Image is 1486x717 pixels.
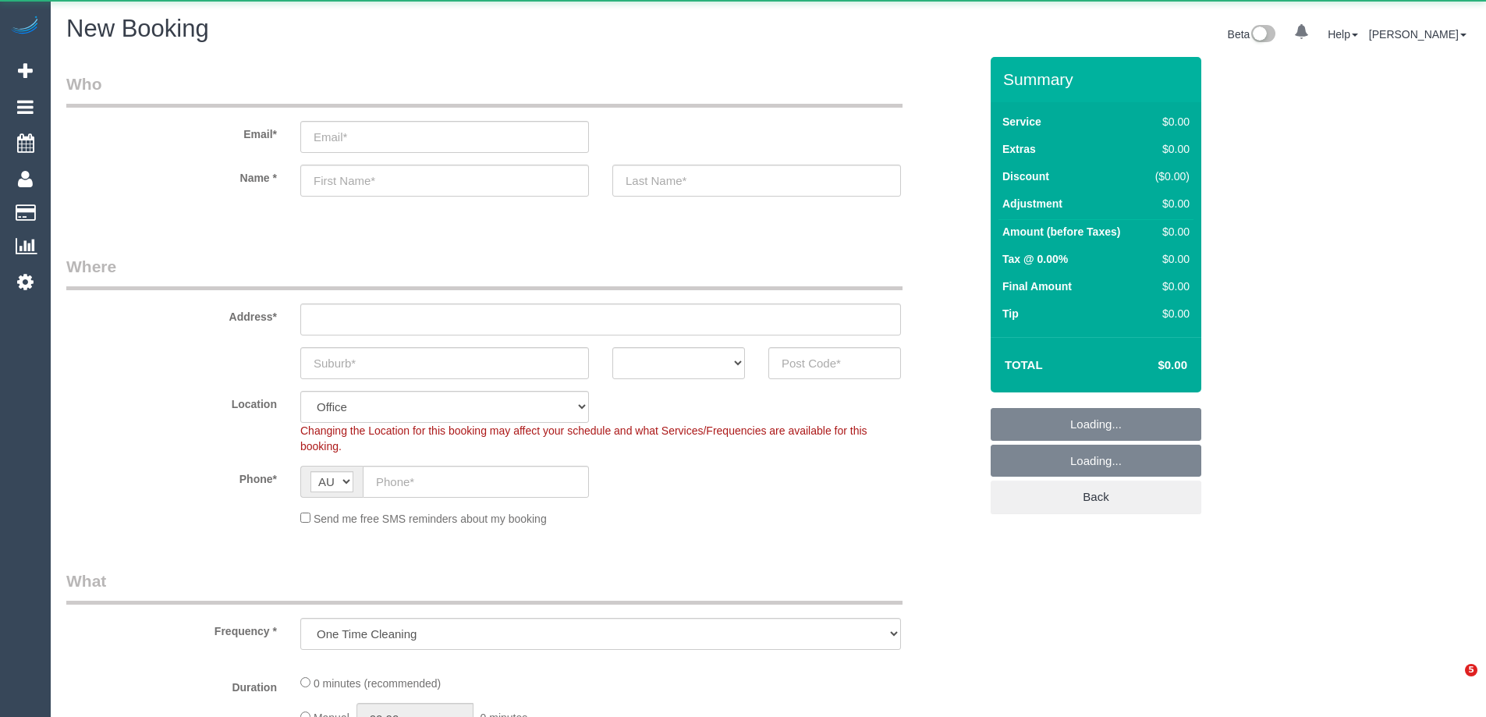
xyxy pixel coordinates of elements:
[300,347,589,379] input: Suburb*
[363,466,589,498] input: Phone*
[1433,664,1470,701] iframe: Intercom live chat
[1002,114,1041,130] label: Service
[1328,28,1358,41] a: Help
[1148,196,1190,211] div: $0.00
[1369,28,1466,41] a: [PERSON_NAME]
[1148,114,1190,130] div: $0.00
[991,481,1201,513] a: Back
[1005,358,1043,371] strong: Total
[1002,141,1036,157] label: Extras
[1148,306,1190,321] div: $0.00
[55,674,289,695] label: Duration
[55,303,289,325] label: Address*
[66,570,903,605] legend: What
[66,73,903,108] legend: Who
[1003,70,1193,88] h3: Summary
[1148,169,1190,184] div: ($0.00)
[66,255,903,290] legend: Where
[55,466,289,487] label: Phone*
[1112,359,1187,372] h4: $0.00
[1002,196,1062,211] label: Adjustment
[9,16,41,37] img: Automaid Logo
[1002,279,1072,294] label: Final Amount
[300,165,589,197] input: First Name*
[1002,251,1068,267] label: Tax @ 0.00%
[300,121,589,153] input: Email*
[66,15,209,42] span: New Booking
[1002,224,1120,240] label: Amount (before Taxes)
[55,618,289,639] label: Frequency *
[1002,169,1049,184] label: Discount
[1148,251,1190,267] div: $0.00
[1465,664,1477,676] span: 5
[768,347,901,379] input: Post Code*
[1148,224,1190,240] div: $0.00
[612,165,901,197] input: Last Name*
[1148,279,1190,294] div: $0.00
[55,121,289,142] label: Email*
[55,165,289,186] label: Name *
[300,424,867,453] span: Changing the Location for this booking may affect your schedule and what Services/Frequencies are...
[1148,141,1190,157] div: $0.00
[1250,25,1275,45] img: New interface
[314,513,547,525] span: Send me free SMS reminders about my booking
[1002,306,1019,321] label: Tip
[314,677,441,690] span: 0 minutes (recommended)
[55,391,289,412] label: Location
[1228,28,1276,41] a: Beta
